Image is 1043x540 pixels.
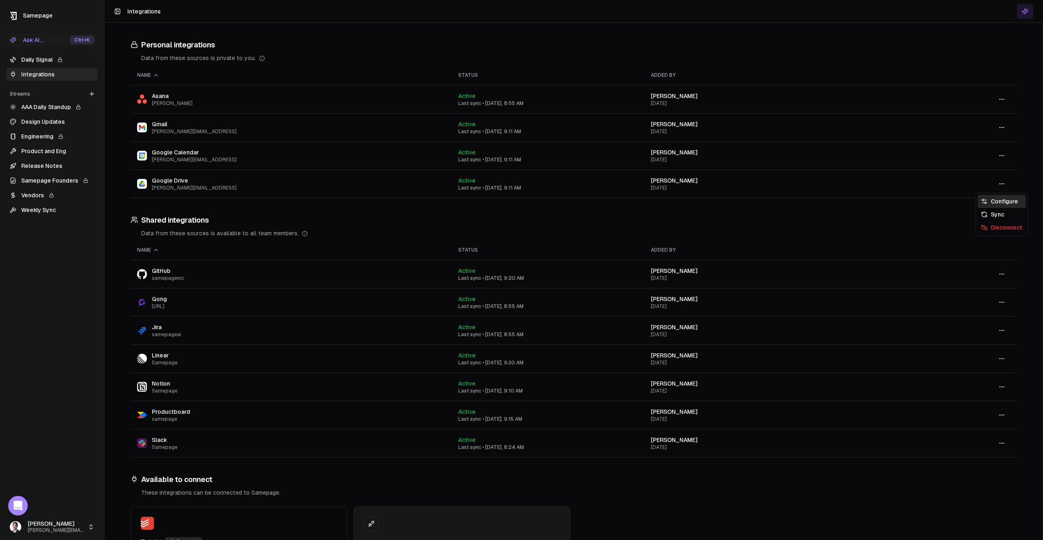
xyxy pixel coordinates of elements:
[651,177,698,184] span: [PERSON_NAME]
[651,388,894,394] div: [DATE]
[458,380,475,387] span: Active
[651,331,894,338] div: [DATE]
[651,359,894,366] div: [DATE]
[7,53,98,66] a: Daily Signal
[458,185,638,191] div: Last sync • [DATE], 9:11 AM
[152,416,190,422] span: samepage
[141,517,154,530] img: Todoist
[131,39,1016,51] h3: Personal integrations
[152,323,181,331] span: Jira
[7,115,98,128] a: Design Updates
[152,185,237,191] span: [PERSON_NAME][EMAIL_ADDRESS]
[152,444,178,451] span: Samepage
[137,94,147,104] img: Asana
[651,296,698,302] span: [PERSON_NAME]
[141,229,1016,237] div: Data from these sources is available to all team members.
[137,354,147,364] img: Linear
[651,121,698,127] span: [PERSON_NAME]
[7,68,98,81] a: Integrations
[152,156,237,163] span: [PERSON_NAME][EMAIL_ADDRESS]
[651,352,698,359] span: [PERSON_NAME]
[137,179,147,189] img: Google Drive
[152,331,181,338] span: samepageai
[651,437,698,443] span: [PERSON_NAME]
[651,247,894,253] div: Added by
[131,214,1016,226] h3: Shared integrations
[458,359,638,366] div: Last sync • [DATE], 9:30 AM
[651,416,894,422] div: [DATE]
[458,331,638,338] div: Last sync • [DATE], 8:55 AM
[458,93,475,99] span: Active
[28,520,84,528] span: [PERSON_NAME]
[458,121,475,127] span: Active
[651,275,894,281] div: [DATE]
[458,408,475,415] span: Active
[137,72,445,78] div: Name
[10,36,43,44] div: Ask AI...
[152,408,190,416] span: Productboard
[152,267,184,275] span: GitHub
[28,527,84,533] span: [PERSON_NAME][EMAIL_ADDRESS]
[137,269,147,279] img: GitHub
[137,382,147,392] img: Notion
[458,100,638,107] div: Last sync • [DATE], 8:55 AM
[458,268,475,274] span: Active
[7,517,98,537] button: [PERSON_NAME][PERSON_NAME][EMAIL_ADDRESS]
[458,275,638,281] div: Last sync • [DATE], 9:20 AM
[152,120,237,128] span: Gmail
[152,275,184,281] span: samepageinc
[137,410,147,420] img: Productboard
[651,408,698,415] span: [PERSON_NAME]
[131,474,1016,485] h3: Available to connect
[137,247,445,253] div: Name
[458,324,475,330] span: Active
[651,72,894,78] div: Added by
[458,128,638,135] div: Last sync • [DATE], 9:11 AM
[137,151,147,161] img: Google Calendar
[458,177,475,184] span: Active
[152,351,178,359] span: Linear
[152,92,193,100] span: Asana
[651,185,894,191] div: [DATE]
[152,359,178,366] span: Samepage
[458,437,475,443] span: Active
[7,87,98,100] div: Streams
[23,12,53,19] span: Samepage
[137,123,147,132] img: Gmail
[651,444,894,451] div: [DATE]
[651,128,894,135] div: [DATE]
[651,380,698,387] span: [PERSON_NAME]
[7,145,98,158] a: Product and Eng
[458,296,475,302] span: Active
[10,521,21,533] img: _image
[458,416,638,422] div: Last sync • [DATE], 9:15 AM
[458,388,638,394] div: Last sync • [DATE], 9:10 AM
[7,159,98,172] a: Release Notes
[458,303,638,310] div: Last sync • [DATE], 8:55 AM
[137,297,147,307] img: Gong
[141,489,1016,497] div: These integrations can be connected to Samepage.
[152,388,178,394] span: Samepage
[978,208,1026,221] div: Sync
[152,176,237,185] span: Google Drive
[651,100,894,107] div: [DATE]
[7,130,98,143] a: Engineering
[152,303,167,310] span: [URL]
[7,189,98,202] a: Vendors
[458,149,475,156] span: Active
[458,156,638,163] div: Last sync • [DATE], 9:11 AM
[458,352,475,359] span: Active
[8,496,28,515] div: Open Intercom Messenger
[651,149,698,156] span: [PERSON_NAME]
[152,148,237,156] span: Google Calendar
[152,128,237,135] span: [PERSON_NAME][EMAIL_ADDRESS]
[152,100,193,107] span: [PERSON_NAME]
[978,221,1026,234] div: Disconnect
[651,156,894,163] div: [DATE]
[651,268,698,274] span: [PERSON_NAME]
[651,303,894,310] div: [DATE]
[152,295,167,303] span: Gong
[651,93,698,99] span: [PERSON_NAME]
[458,72,638,78] div: Status
[152,436,178,444] span: Slack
